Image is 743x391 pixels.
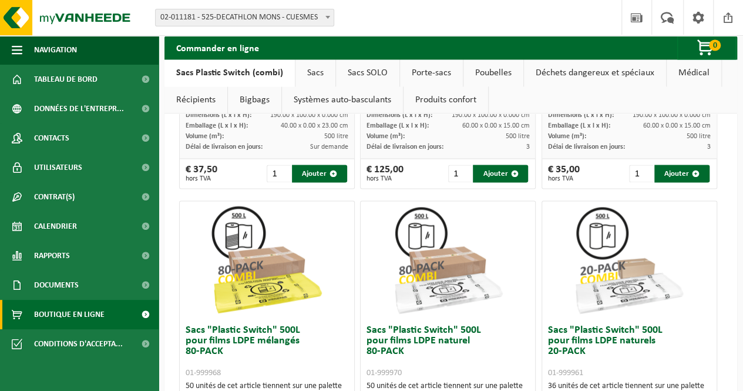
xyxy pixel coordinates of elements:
[34,94,124,123] span: Données de l'entrepr...
[448,165,472,182] input: 1
[687,133,711,140] span: 500 litre
[367,122,429,129] span: Emballage (L x l x H):
[34,212,77,241] span: Calendrier
[292,165,347,182] button: Ajouter
[548,368,583,377] span: 01-999961
[526,143,529,151] span: 3
[228,86,281,113] a: Bigbags
[186,143,263,151] span: Délai de livraison en jours:
[629,165,653,182] input: 1
[548,143,625,151] span: Délai de livraison en jours:
[548,133,586,140] span: Volume (m³):
[324,133,348,140] span: 500 litre
[295,59,335,86] a: Sacs
[548,165,580,182] div: € 35,00
[548,112,614,119] span: Dimensions (L x l x H):
[34,35,77,65] span: Navigation
[367,133,405,140] span: Volume (m³):
[186,112,251,119] span: Dimensions (L x l x H):
[164,59,295,86] a: Sacs Plastic Switch (combi)
[34,65,98,94] span: Tableau de bord
[34,270,79,300] span: Documents
[156,9,334,26] span: 02-011181 - 525-DECATHLON MONS - CUESMES
[281,122,348,129] span: 40.00 x 0.00 x 23.00 cm
[186,122,248,129] span: Emballage (L x l x H):
[367,175,404,182] span: hors TVA
[548,325,711,377] h3: Sacs "Plastic Switch" 500L pour films LDPE naturels 20-PACK
[186,165,217,182] div: € 37,50
[451,112,529,119] span: 190.00 x 100.00 x 0.000 cm
[186,368,221,377] span: 01-999968
[707,143,711,151] span: 3
[34,300,105,329] span: Boutique en ligne
[164,36,271,59] h2: Commander en ligne
[282,86,403,113] a: Systèmes auto-basculants
[570,201,688,319] img: 01-999961
[34,123,69,153] span: Contacts
[186,325,348,377] h3: Sacs "Plastic Switch" 500L pour films LDPE mélangés 80-PACK
[548,122,610,129] span: Emballage (L x l x H):
[164,86,227,113] a: Récipients
[524,59,666,86] a: Déchets dangereux et spéciaux
[400,59,463,86] a: Porte-sacs
[643,122,711,129] span: 60.00 x 0.00 x 15.00 cm
[336,59,399,86] a: Sacs SOLO
[186,133,224,140] span: Volume (m³):
[654,165,710,182] button: Ajouter
[186,175,217,182] span: hors TVA
[505,133,529,140] span: 500 litre
[155,9,334,26] span: 02-011181 - 525-DECATHLON MONS - CUESMES
[208,201,325,319] img: 01-999968
[404,86,488,113] a: Produits confort
[34,182,75,212] span: Contrat(s)
[270,112,348,119] span: 190.00 x 100.00 x 0.000 cm
[34,329,123,359] span: Conditions d'accepta...
[548,175,580,182] span: hors TVA
[389,201,507,319] img: 01-999970
[367,325,529,377] h3: Sacs "Plastic Switch" 500L pour films LDPE naturel 80-PACK
[462,122,529,129] span: 60.00 x 0.00 x 15.00 cm
[34,241,70,270] span: Rapports
[709,39,721,51] span: 0
[367,165,404,182] div: € 125,00
[267,165,291,182] input: 1
[367,368,402,377] span: 01-999970
[367,143,443,151] span: Délai de livraison en jours:
[473,165,528,182] button: Ajouter
[677,36,736,59] button: 0
[633,112,711,119] span: 190.00 x 100.00 x 0.000 cm
[34,153,82,182] span: Utilisateurs
[667,59,721,86] a: Médical
[310,143,348,151] span: Sur demande
[367,112,432,119] span: Dimensions (L x l x H):
[463,59,523,86] a: Poubelles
